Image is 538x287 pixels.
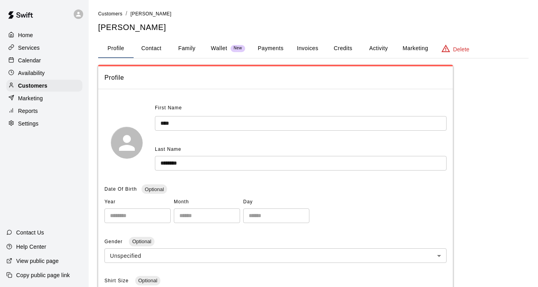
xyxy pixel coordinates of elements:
[104,73,447,83] span: Profile
[129,238,154,244] span: Optional
[98,22,529,33] h5: [PERSON_NAME]
[325,39,361,58] button: Credits
[6,105,82,117] a: Reports
[211,44,227,53] p: Wallet
[290,39,325,58] button: Invoices
[18,69,45,77] p: Availability
[98,39,529,58] div: basic tabs example
[16,229,44,236] p: Contact Us
[155,102,182,114] span: First Name
[155,146,181,152] span: Last Name
[6,29,82,41] a: Home
[104,186,137,192] span: Date Of Birth
[361,39,396,58] button: Activity
[16,243,46,251] p: Help Center
[135,278,160,283] span: Optional
[16,271,70,279] p: Copy public page link
[104,248,447,263] div: Unspecified
[6,67,82,79] a: Availability
[104,196,171,208] span: Year
[104,239,124,244] span: Gender
[18,94,43,102] p: Marketing
[98,10,123,17] a: Customers
[134,39,169,58] button: Contact
[6,54,82,66] a: Calendar
[243,196,309,208] span: Day
[130,11,171,17] span: [PERSON_NAME]
[126,9,127,18] li: /
[16,257,59,265] p: View public page
[6,42,82,54] a: Services
[6,92,82,104] a: Marketing
[6,118,82,129] a: Settings
[18,56,41,64] p: Calendar
[6,80,82,92] a: Customers
[18,107,38,115] p: Reports
[396,39,434,58] button: Marketing
[169,39,205,58] button: Family
[174,196,240,208] span: Month
[104,278,130,283] span: Shirt Size
[18,120,39,128] p: Settings
[251,39,290,58] button: Payments
[98,39,134,58] button: Profile
[18,31,33,39] p: Home
[98,9,529,18] nav: breadcrumb
[18,82,47,90] p: Customers
[98,11,123,17] span: Customers
[141,186,167,192] span: Optional
[18,44,40,52] p: Services
[453,45,469,53] p: Delete
[231,46,245,51] span: New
